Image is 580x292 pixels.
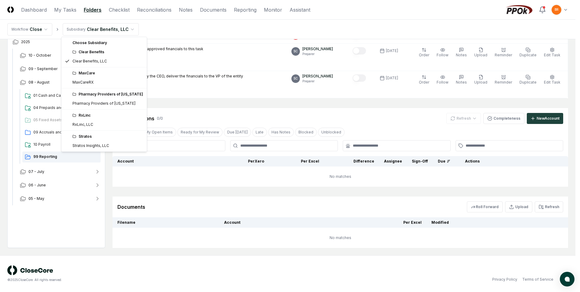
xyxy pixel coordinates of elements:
[72,70,143,76] div: MaxCare
[72,80,94,85] div: MaxCareRX
[72,134,143,139] div: Stratos
[72,113,143,118] div: RxLinc
[63,38,146,47] div: Choose Subsidiary
[72,122,93,127] div: RxLinc, LLC
[72,92,143,97] div: Pharmacy Providers of [US_STATE]
[72,101,135,106] div: Pharmacy Providers of [US_STATE]
[72,58,107,64] div: Clear Benefits, LLC
[72,49,143,55] div: Clear Benefits
[72,143,109,148] div: Stratos Insights, LLC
